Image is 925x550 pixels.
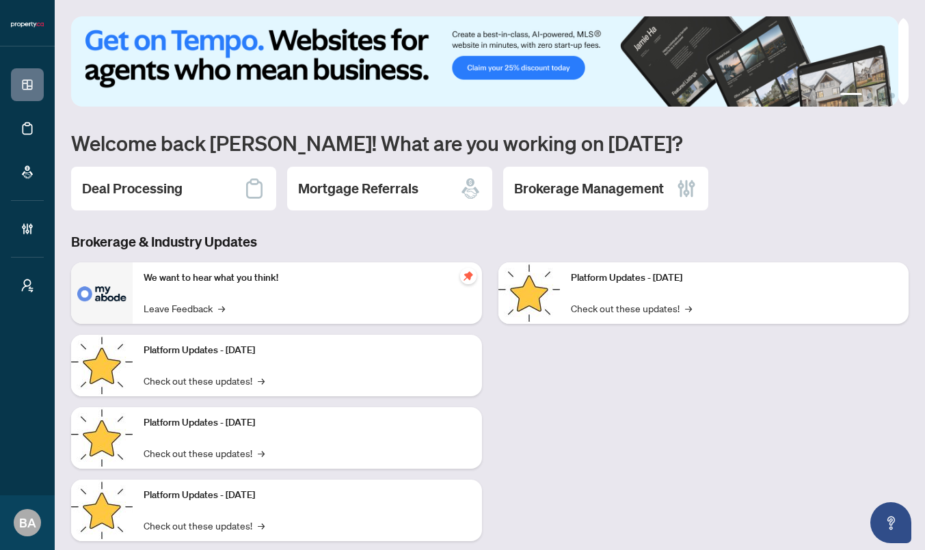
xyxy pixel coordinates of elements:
[514,179,664,198] h2: Brokerage Management
[82,179,183,198] h2: Deal Processing
[498,262,560,324] img: Platform Updates - June 23, 2025
[840,93,862,98] button: 1
[11,20,44,29] img: logo
[298,179,418,198] h2: Mortgage Referrals
[144,301,225,316] a: Leave Feedback→
[144,518,265,533] a: Check out these updates!→
[71,232,909,251] h3: Brokerage & Industry Updates
[71,480,133,541] img: Platform Updates - July 8, 2025
[21,279,34,292] span: user-switch
[889,93,895,98] button: 4
[258,373,265,388] span: →
[144,271,471,286] p: We want to hear what you think!
[144,445,265,460] a: Check out these updates!→
[144,373,265,388] a: Check out these updates!→
[571,271,898,286] p: Platform Updates - [DATE]
[218,301,225,316] span: →
[71,262,133,324] img: We want to hear what you think!
[258,445,265,460] span: →
[19,513,36,532] span: BA
[144,415,471,430] p: Platform Updates - [DATE]
[258,518,265,533] span: →
[71,335,133,396] img: Platform Updates - September 16, 2025
[870,502,911,543] button: Open asap
[868,93,873,98] button: 2
[685,301,692,316] span: →
[144,343,471,358] p: Platform Updates - [DATE]
[71,130,909,156] h1: Welcome back [PERSON_NAME]! What are you working on [DATE]?
[460,268,477,284] span: pushpin
[71,16,898,107] img: Slide 0
[879,93,884,98] button: 3
[571,301,692,316] a: Check out these updates!→
[144,488,471,503] p: Platform Updates - [DATE]
[71,407,133,469] img: Platform Updates - July 21, 2025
